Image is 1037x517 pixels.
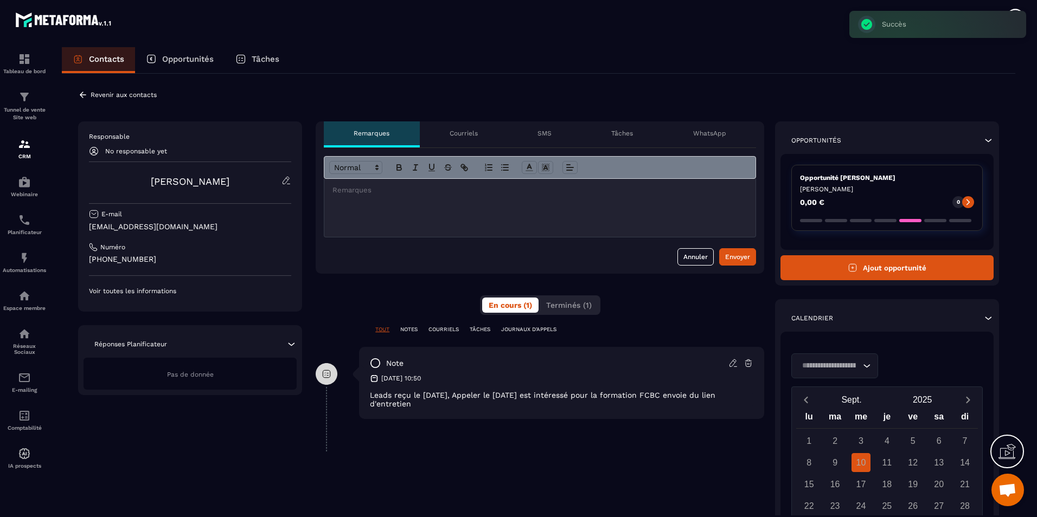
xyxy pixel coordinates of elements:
p: E-mailing [3,387,46,393]
div: 22 [799,496,818,515]
img: formation [18,91,31,104]
a: social-networksocial-networkRéseaux Sociaux [3,319,46,363]
div: 27 [930,496,949,515]
div: 9 [825,453,844,472]
p: Contacts [89,54,124,64]
img: automations [18,447,31,460]
p: Comptabilité [3,425,46,431]
p: Planificateur [3,229,46,235]
p: Voir toutes les informations [89,287,291,295]
p: [DATE] 10:50 [381,374,421,383]
div: 16 [825,475,844,494]
img: automations [18,176,31,189]
p: Tunnel de vente Site web [3,106,46,121]
img: formation [18,53,31,66]
p: SMS [537,129,552,138]
a: Opportunités [135,47,225,73]
div: 25 [878,496,897,515]
div: 4 [878,431,897,450]
p: TÂCHES [470,326,490,333]
p: CRM [3,153,46,159]
div: 1 [799,431,818,450]
button: Next month [958,392,978,407]
div: 6 [930,431,949,450]
a: formationformationTunnel de vente Site web [3,82,46,130]
div: 14 [956,453,975,472]
a: formationformationCRM [3,130,46,167]
div: Ouvrir le chat [991,474,1024,506]
div: 10 [852,453,870,472]
p: Calendrier [791,314,833,322]
img: accountant [18,409,31,422]
p: 0 [957,198,960,206]
p: Automatisations [3,267,46,273]
p: E-mail [101,210,122,218]
div: 12 [904,453,923,472]
button: Open years overlay [887,390,958,409]
div: 15 [799,475,818,494]
a: Contacts [62,47,135,73]
p: Revenir aux contacts [91,91,157,99]
div: me [848,409,874,428]
div: ve [900,409,926,428]
a: formationformationTableau de bord [3,44,46,82]
p: Réseaux Sociaux [3,343,46,355]
p: [EMAIL_ADDRESS][DOMAIN_NAME] [89,222,291,232]
button: Annuler [677,248,714,266]
div: 8 [799,453,818,472]
span: En cours (1) [489,301,532,309]
div: di [952,409,978,428]
a: automationsautomationsWebinaire [3,167,46,205]
div: 24 [852,496,870,515]
p: WhatsApp [693,129,726,138]
p: Opportunités [791,136,841,145]
div: 2 [825,431,844,450]
div: ma [822,409,848,428]
p: No responsable yet [105,147,167,155]
p: Opportunité [PERSON_NAME] [800,173,974,182]
p: Opportunités [162,54,214,64]
p: note [386,358,404,369]
button: Terminés (1) [540,298,598,313]
div: Envoyer [725,251,750,262]
p: COURRIELS [428,326,459,333]
button: Ajout opportunité [780,255,994,280]
button: Open months overlay [816,390,887,409]
p: [PHONE_NUMBER] [89,254,291,264]
button: En cours (1) [482,298,539,313]
a: [PERSON_NAME] [151,176,229,187]
p: Numéro [100,243,125,251]
p: IA prospects [3,463,46,469]
div: 28 [956,496,975,515]
div: Search for option [791,353,878,378]
div: 20 [930,475,949,494]
input: Search for option [798,360,860,372]
img: logo [15,10,113,29]
a: accountantaccountantComptabilité [3,401,46,439]
div: 3 [852,431,870,450]
div: 17 [852,475,870,494]
p: 0,00 € [800,198,824,206]
p: Espace membre [3,305,46,311]
img: formation [18,138,31,151]
div: 5 [904,431,923,450]
div: 13 [930,453,949,472]
p: Courriels [450,129,478,138]
img: automations [18,251,31,264]
div: 11 [878,453,897,472]
div: 21 [956,475,975,494]
p: Webinaire [3,191,46,197]
img: automations [18,289,31,302]
img: email [18,371,31,384]
a: automationsautomationsAutomatisations [3,243,46,281]
a: emailemailE-mailing [3,363,46,401]
span: Terminés (1) [546,301,592,309]
div: 7 [956,431,975,450]
button: Previous month [796,392,816,407]
p: NOTES [400,326,418,333]
span: Pas de donnée [167,371,214,378]
a: Tâches [225,47,290,73]
img: scheduler [18,214,31,227]
p: TOUT [375,326,389,333]
p: JOURNAUX D'APPELS [501,326,556,333]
